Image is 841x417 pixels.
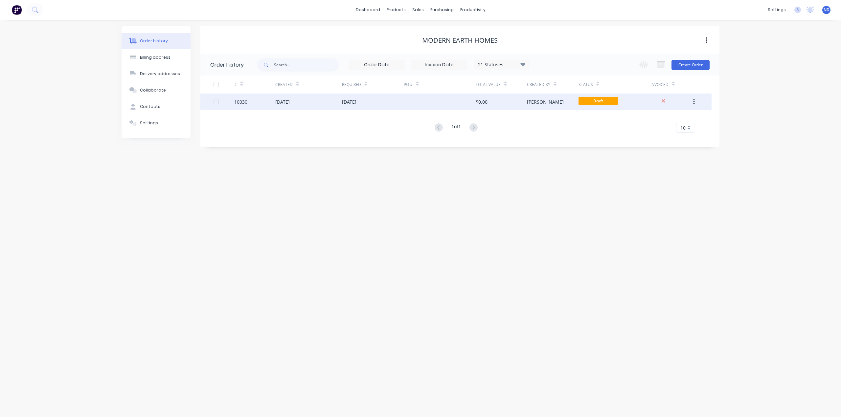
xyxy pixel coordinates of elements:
[650,82,669,88] div: Invoiced
[404,75,476,94] div: PO #
[140,54,170,60] div: Billing address
[122,115,191,131] button: Settings
[476,82,501,88] div: Total Value
[680,124,686,131] span: 10
[412,60,467,70] input: Invoice Date
[579,97,618,105] span: Draft
[274,58,339,72] input: Search...
[527,75,578,94] div: Created By
[12,5,22,15] img: Factory
[427,5,457,15] div: purchasing
[140,87,166,93] div: Collaborate
[404,82,413,88] div: PO #
[140,38,168,44] div: Order history
[210,61,244,69] div: Order history
[275,98,290,105] div: [DATE]
[451,123,461,133] div: 1 of 1
[457,5,489,15] div: productivity
[122,49,191,66] button: Billing address
[140,104,160,110] div: Contacts
[122,98,191,115] button: Contacts
[579,82,593,88] div: Status
[342,82,361,88] div: Required
[234,82,237,88] div: #
[476,98,488,105] div: $0.00
[527,98,564,105] div: [PERSON_NAME]
[527,82,550,88] div: Created By
[650,75,692,94] div: Invoiced
[409,5,427,15] div: sales
[234,98,247,105] div: 10030
[275,75,342,94] div: Created
[122,82,191,98] button: Collaborate
[349,60,404,70] input: Order Date
[474,61,529,68] div: 21 Statuses
[352,5,383,15] a: dashboard
[122,33,191,49] button: Order history
[422,36,498,44] div: Modern Earth Homes
[275,82,293,88] div: Created
[234,75,275,94] div: #
[140,120,158,126] div: Settings
[383,5,409,15] div: products
[476,75,527,94] div: Total Value
[764,5,789,15] div: settings
[824,7,830,13] span: ND
[122,66,191,82] button: Delivery addresses
[140,71,180,77] div: Delivery addresses
[342,75,404,94] div: Required
[671,60,710,70] button: Create Order
[342,98,356,105] div: [DATE]
[579,75,650,94] div: Status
